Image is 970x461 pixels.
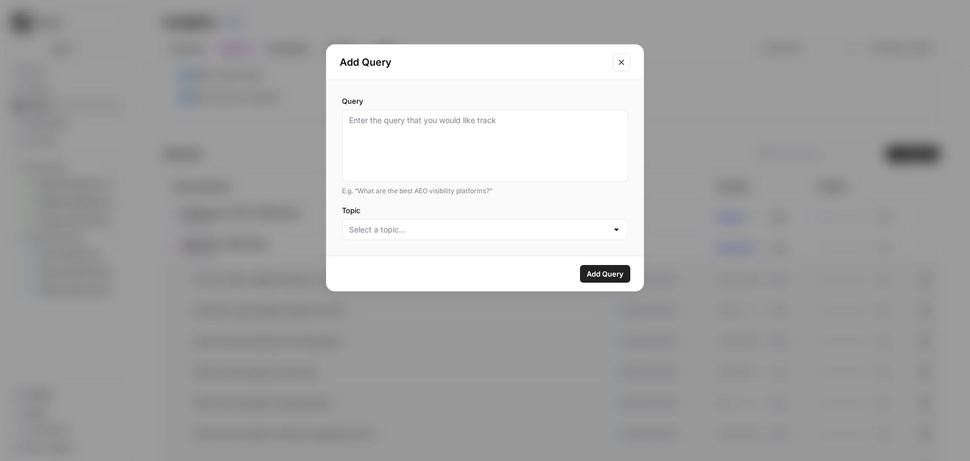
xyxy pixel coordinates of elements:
[340,55,606,70] h2: Add Query
[613,54,630,71] button: Close modal
[342,96,628,107] label: Query
[342,186,628,196] div: E.g. “What are the best AEO visibility platforms?”
[580,265,630,283] button: Add Query
[587,268,624,279] span: Add Query
[342,205,628,216] label: Topic
[349,224,608,235] input: Select a topic...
